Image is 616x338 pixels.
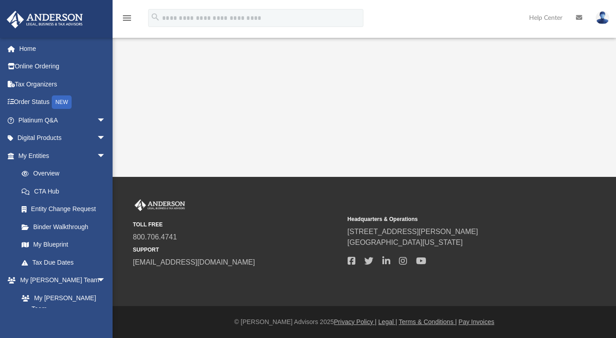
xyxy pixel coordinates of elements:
a: Terms & Conditions | [399,318,457,325]
i: search [150,12,160,22]
div: NEW [52,95,72,109]
a: My [PERSON_NAME] Teamarrow_drop_down [6,271,115,289]
a: Platinum Q&Aarrow_drop_down [6,111,119,129]
a: menu [122,17,132,23]
i: menu [122,13,132,23]
img: User Pic [596,11,609,24]
a: Binder Walkthrough [13,218,119,236]
a: My Blueprint [13,236,115,254]
a: [STREET_ADDRESS][PERSON_NAME] [348,228,478,235]
a: Digital Productsarrow_drop_down [6,129,119,147]
span: arrow_drop_down [97,111,115,130]
a: Home [6,40,119,58]
a: 800.706.4741 [133,233,177,241]
a: Privacy Policy | [334,318,377,325]
a: [GEOGRAPHIC_DATA][US_STATE] [348,239,463,246]
a: Order StatusNEW [6,93,119,112]
a: My [PERSON_NAME] Team [13,289,110,318]
img: Anderson Advisors Platinum Portal [133,199,187,211]
small: Headquarters & Operations [348,215,556,223]
div: © [PERSON_NAME] Advisors 2025 [113,317,616,327]
a: Tax Due Dates [13,253,119,271]
span: arrow_drop_down [97,129,115,148]
span: arrow_drop_down [97,147,115,165]
small: SUPPORT [133,246,341,254]
a: Entity Change Request [13,200,119,218]
a: CTA Hub [13,182,119,200]
a: Overview [13,165,119,183]
a: My Entitiesarrow_drop_down [6,147,119,165]
img: Anderson Advisors Platinum Portal [4,11,86,28]
small: TOLL FREE [133,221,341,229]
a: Online Ordering [6,58,119,76]
a: Legal | [378,318,397,325]
a: Tax Organizers [6,75,119,93]
a: [EMAIL_ADDRESS][DOMAIN_NAME] [133,258,255,266]
a: Pay Invoices [458,318,494,325]
span: arrow_drop_down [97,271,115,290]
